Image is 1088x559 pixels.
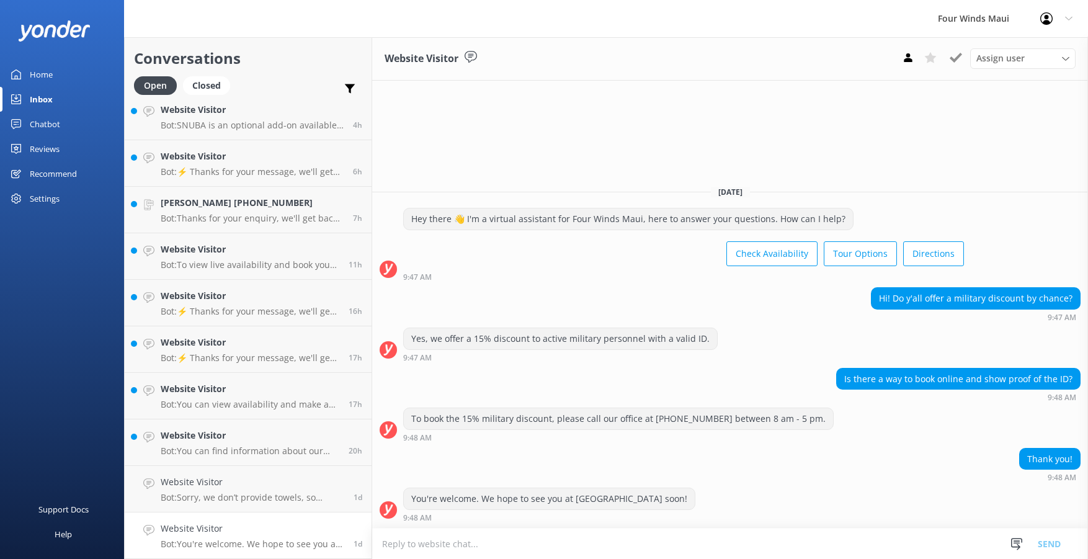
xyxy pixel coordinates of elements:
h4: Website Visitor [161,336,339,349]
h4: Website Visitor [161,522,344,535]
h4: Website Visitor [161,289,339,303]
span: 04:01am 11-Aug-2025 (UTC -10:00) Pacific/Honolulu [353,213,362,223]
div: Chatbot [30,112,60,136]
div: Reviews [30,136,60,161]
a: Closed [183,78,236,92]
div: Inbox [30,87,53,112]
div: Recommend [30,161,77,186]
div: 09:48am 10-Aug-2025 (UTC -10:00) Pacific/Honolulu [1019,473,1081,481]
span: 12:03am 11-Aug-2025 (UTC -10:00) Pacific/Honolulu [349,259,362,270]
h4: Website Visitor [161,103,344,117]
span: 06:28am 11-Aug-2025 (UTC -10:00) Pacific/Honolulu [353,120,362,130]
h4: Website Visitor [161,243,339,256]
span: 02:40pm 10-Aug-2025 (UTC -10:00) Pacific/Honolulu [349,445,362,456]
div: Settings [30,186,60,211]
p: Bot: ⚡ Thanks for your message, we'll get back to you as soon as we can. Feel free to also call a... [161,306,339,317]
strong: 9:48 AM [403,434,432,442]
strong: 9:48 AM [403,514,432,522]
p: Bot: SNUBA is an optional add-on available for $75 per person, payable directly to the instructor... [161,120,344,131]
p: Bot: Thanks for your enquiry, we'll get back to you as soon as we can during opening hours. [161,213,344,224]
h4: Website Visitor [161,150,344,163]
h2: Conversations [134,47,362,70]
div: 09:47am 10-Aug-2025 (UTC -10:00) Pacific/Honolulu [403,353,718,362]
div: Closed [183,76,230,95]
span: 10:09am 10-Aug-2025 (UTC -10:00) Pacific/Honolulu [354,492,362,503]
div: 09:47am 10-Aug-2025 (UTC -10:00) Pacific/Honolulu [871,313,1081,321]
span: 09:48am 10-Aug-2025 (UTC -10:00) Pacific/Honolulu [354,539,362,549]
button: Directions [903,241,964,266]
p: Bot: ⚡ Thanks for your message, we'll get back to you as soon as we can. Feel free to also call a... [161,352,339,364]
a: Website VisitorBot:You're welcome. We hope to see you at [GEOGRAPHIC_DATA] soon!1d [125,512,372,559]
a: Website VisitorBot:You can find information about our customized flotation Sea Boards on our webs... [125,419,372,466]
div: 09:47am 10-Aug-2025 (UTC -10:00) Pacific/Honolulu [403,272,964,281]
strong: 9:47 AM [403,354,432,362]
div: Is there a way to book online and show proof of the ID? [837,369,1080,390]
div: Open [134,76,177,95]
p: Bot: You're welcome. We hope to see you at [GEOGRAPHIC_DATA] soon! [161,539,344,550]
span: Assign user [976,51,1025,65]
img: yonder-white-logo.png [19,20,90,41]
div: 09:48am 10-Aug-2025 (UTC -10:00) Pacific/Honolulu [403,513,695,522]
p: Bot: To view live availability and book your tour, please visit [URL][DOMAIN_NAME]. [161,259,339,271]
p: Bot: Sorry, we don’t provide towels, so please remember to bring your own. [161,492,344,503]
div: Hi! Do y'all offer a military discount by chance? [872,288,1080,309]
a: [PERSON_NAME] [PHONE_NUMBER]Bot:Thanks for your enquiry, we'll get back to you as soon as we can ... [125,187,372,233]
button: Check Availability [726,241,818,266]
span: 06:34pm 10-Aug-2025 (UTC -10:00) Pacific/Honolulu [349,306,362,316]
a: Open [134,78,183,92]
strong: 9:47 AM [403,274,432,281]
a: Website VisitorBot:⚡ Thanks for your message, we'll get back to you as soon as we can. Feel free ... [125,280,372,326]
a: Website VisitorBot:You can view availability and make a reservation for the Snorkel Molokini Crat... [125,373,372,419]
h4: Website Visitor [161,429,339,442]
a: Website VisitorBot:⚡ Thanks for your message, we'll get back to you as soon as we can. Feel free ... [125,326,372,373]
div: Assign User [970,48,1076,68]
div: Support Docs [38,497,89,522]
h3: Website Visitor [385,51,458,67]
strong: 9:48 AM [1048,474,1076,481]
h4: Website Visitor [161,382,339,396]
strong: 9:48 AM [1048,394,1076,401]
p: Bot: You can find information about our customized flotation Sea Boards on our website at [URL][D... [161,445,339,457]
a: Website VisitorBot:To view live availability and book your tour, please visit [URL][DOMAIN_NAME].11h [125,233,372,280]
p: Bot: You can view availability and make a reservation for the Snorkel Molokini Crater Tour online... [161,399,339,410]
div: Yes, we offer a 15% discount to active military personnel with a valid ID. [404,328,717,349]
div: Thank you! [1020,449,1080,470]
button: Tour Options [824,241,897,266]
span: 05:40pm 10-Aug-2025 (UTC -10:00) Pacific/Honolulu [349,399,362,409]
h4: [PERSON_NAME] [PHONE_NUMBER] [161,196,344,210]
span: 06:20pm 10-Aug-2025 (UTC -10:00) Pacific/Honolulu [349,352,362,363]
p: Bot: ⚡ Thanks for your message, we'll get back to you as soon as we can. Feel free to also call a... [161,166,344,177]
span: [DATE] [711,187,750,197]
span: 04:29am 11-Aug-2025 (UTC -10:00) Pacific/Honolulu [353,166,362,177]
div: 09:48am 10-Aug-2025 (UTC -10:00) Pacific/Honolulu [403,433,834,442]
div: You're welcome. We hope to see you at [GEOGRAPHIC_DATA] soon! [404,488,695,509]
div: Hey there 👋 I'm a virtual assistant for Four Winds Maui, here to answer your questions. How can I... [404,208,853,230]
a: Website VisitorBot:Sorry, we don’t provide towels, so please remember to bring your own.1d [125,466,372,512]
h4: Website Visitor [161,475,344,489]
div: To book the 15% military discount, please call our office at [PHONE_NUMBER] between 8 am - 5 pm. [404,408,833,429]
a: Website VisitorBot:⚡ Thanks for your message, we'll get back to you as soon as we can. Feel free ... [125,140,372,187]
div: Home [30,62,53,87]
strong: 9:47 AM [1048,314,1076,321]
div: 09:48am 10-Aug-2025 (UTC -10:00) Pacific/Honolulu [836,393,1081,401]
a: Website VisitorBot:SNUBA is an optional add-on available for $75 per person, payable directly to ... [125,94,372,140]
div: Help [55,522,72,547]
